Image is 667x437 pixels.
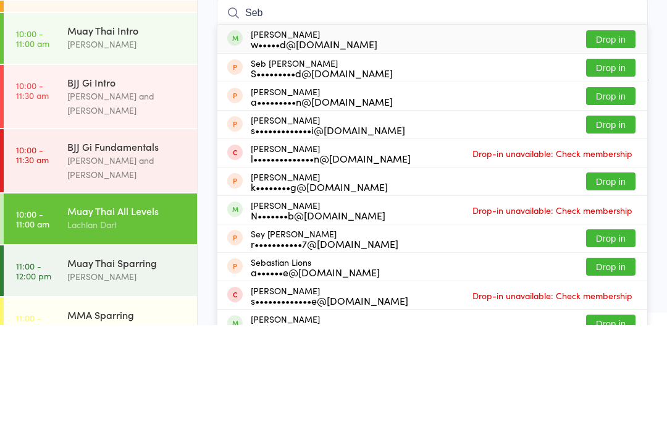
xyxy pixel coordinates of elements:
[4,305,197,356] a: 10:00 -11:00 amMuay Thai All LevelsLachlan Dart
[67,329,187,344] div: Lachlan Dart
[251,151,377,161] div: w•••••d@[DOMAIN_NAME]
[251,284,388,303] div: [PERSON_NAME]
[16,257,49,276] time: 10:00 - 11:30 am
[586,341,636,359] button: Drop in
[586,227,636,245] button: Drop in
[251,341,398,360] div: Sey [PERSON_NAME]
[67,135,187,149] div: Muay Thai Intro
[4,357,197,408] a: 11:00 -12:00 pmMuay Thai Sparring[PERSON_NAME]
[251,198,393,218] div: [PERSON_NAME]
[16,373,51,392] time: 11:00 - 12:00 pm
[16,88,46,102] a: [DATE]
[251,237,405,247] div: s•••••••••••••i@[DOMAIN_NAME]
[251,180,393,190] div: S•••••••••d@[DOMAIN_NAME]
[251,141,377,161] div: [PERSON_NAME]
[217,69,629,81] span: MUAY THAI
[4,177,197,240] a: 10:00 -11:30 amBJJ Gi Intro[PERSON_NAME] and [PERSON_NAME]
[4,241,197,304] a: 10:00 -11:30 amBJJ Gi Fundamentals[PERSON_NAME] and [PERSON_NAME]
[67,368,187,381] div: Muay Thai Sparring
[16,140,49,160] time: 10:00 - 11:00 am
[469,256,636,274] span: Drop-in unavailable: Check membership
[67,265,187,294] div: [PERSON_NAME] and [PERSON_NAME]
[251,379,380,389] div: a••••••e@[DOMAIN_NAME]
[469,398,636,417] span: Drop-in unavailable: Check membership
[586,142,636,160] button: Drop in
[251,397,408,417] div: [PERSON_NAME]
[217,111,648,139] input: Search
[251,312,385,332] div: [PERSON_NAME]
[586,370,636,388] button: Drop in
[586,199,636,217] button: Drop in
[586,171,636,189] button: Drop in
[217,44,629,56] span: [DATE] 10:00am
[67,201,187,229] div: [PERSON_NAME] and [PERSON_NAME]
[67,420,187,433] div: MMA Sparring
[251,170,393,190] div: Seb [PERSON_NAME]
[89,88,150,102] div: Any location
[16,192,49,212] time: 10:00 - 11:30 am
[251,227,405,247] div: [PERSON_NAME]
[217,81,648,93] span: MUAY THAI
[217,17,648,38] h2: Muay Thai All Levels Check-in
[469,313,636,331] span: Drop-in unavailable: Check membership
[16,68,77,88] div: Events for
[251,350,398,360] div: r•••••••••••7@[DOMAIN_NAME]
[67,187,187,201] div: BJJ Gi Intro
[67,252,187,265] div: BJJ Gi Fundamentals
[16,321,49,341] time: 10:00 - 11:00 am
[251,294,388,303] div: k••••••••g@[DOMAIN_NAME]
[251,208,393,218] div: a•••••••••n@[DOMAIN_NAME]
[251,322,385,332] div: N•••••••b@[DOMAIN_NAME]
[251,255,411,275] div: [PERSON_NAME]
[251,369,380,389] div: Sebastian Lions
[586,284,636,302] button: Drop in
[89,68,150,88] div: At
[67,381,187,396] div: [PERSON_NAME]
[217,56,629,69] span: Lachlan Dart
[251,407,408,417] div: s•••••••••••••e@[DOMAIN_NAME]
[67,316,187,329] div: Muay Thai All Levels
[12,9,59,56] img: Dominance MMA Abbotsford
[251,265,411,275] div: l••••••••••••••n@[DOMAIN_NAME]
[4,125,197,176] a: 10:00 -11:00 amMuay Thai Intro[PERSON_NAME]
[67,149,187,163] div: [PERSON_NAME]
